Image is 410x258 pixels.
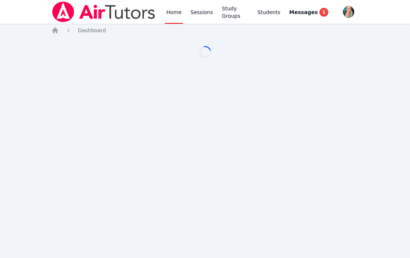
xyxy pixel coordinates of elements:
[319,8,328,17] span: 1
[78,27,106,33] span: Dashboard
[289,9,318,16] span: Messages
[51,27,359,34] nav: Breadcrumb
[51,1,156,22] img: Air Tutors
[78,27,106,34] a: Dashboard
